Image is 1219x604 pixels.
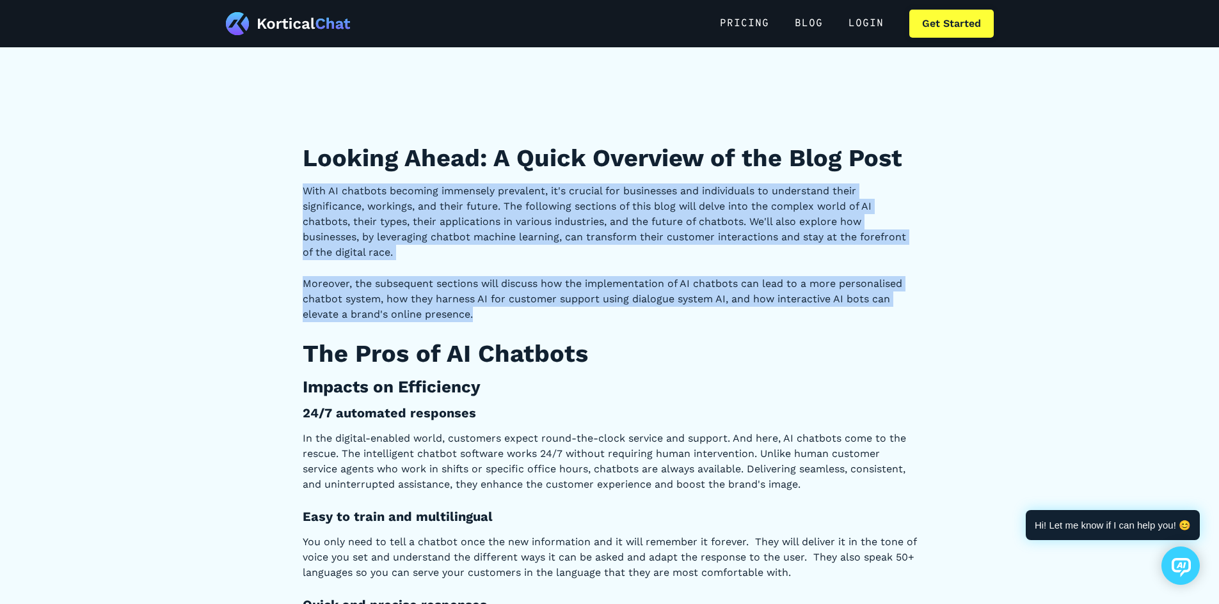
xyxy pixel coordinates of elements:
[303,143,917,174] h2: Looking Ahead: A Quick Overview of the Blog Post
[782,10,836,38] a: Blog
[303,276,917,322] p: Moreover, the subsequent sections will discuss how the implementation of AI chatbots can lead to ...
[836,10,896,38] a: Login
[303,376,917,398] h3: Impacts on Efficiency
[303,111,917,127] p: ‍
[303,508,917,525] h4: Easy to train and multilingual
[707,10,782,38] a: Pricing
[303,431,917,492] p: In the digital-enabled world, customers expect round-the-clock service and support. And here, AI ...
[303,534,917,580] p: You only need to tell a chatbot once the new information and it will remember it forever. They wi...
[303,405,917,421] h4: 24/7 automated responses
[303,183,917,260] p: With AI chatbots becoming immensely prevalent, it's crucial for businesses and individuals to und...
[303,338,917,369] h2: The Pros of AI Chatbots
[909,10,994,38] a: Get Started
